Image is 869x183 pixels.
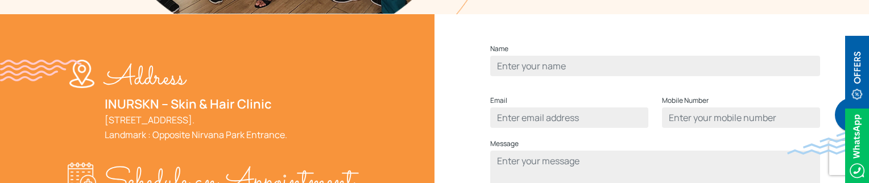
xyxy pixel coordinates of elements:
[662,107,820,128] input: Enter your mobile number
[105,60,287,97] p: Address
[490,56,820,76] input: Enter your name
[105,95,272,113] a: INURSKN – Skin & Hair Clinic
[845,36,869,111] img: offerBt
[662,94,709,107] label: Mobile Number
[490,42,508,56] label: Name
[490,94,507,107] label: Email
[845,139,869,152] a: Whatsappicon
[490,107,648,128] input: Enter email address
[68,60,105,88] img: location-w
[105,114,287,141] a: [STREET_ADDRESS].Landmark : Opposite Nirvana Park Entrance.
[787,132,869,155] img: bluewave
[490,137,519,151] label: Message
